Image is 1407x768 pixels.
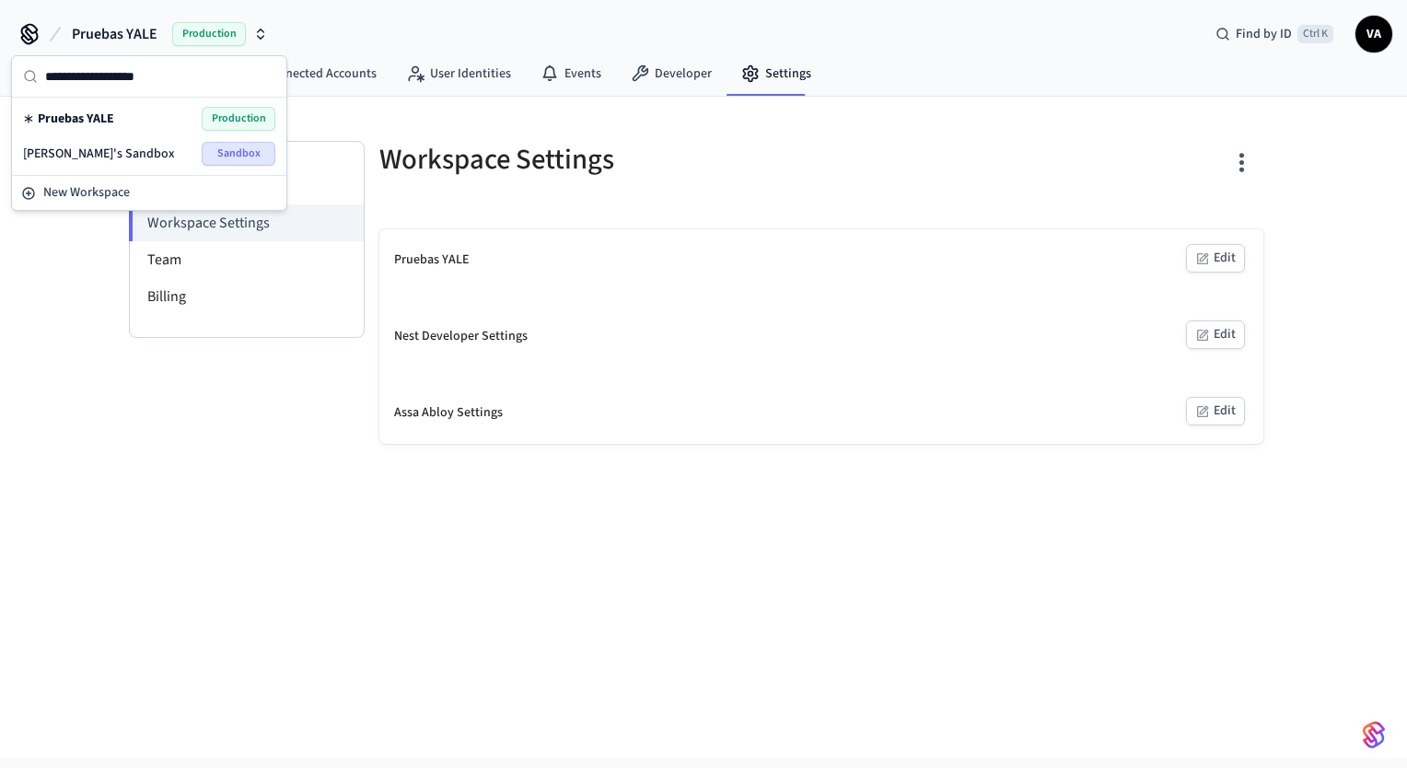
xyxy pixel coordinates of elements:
li: Team [130,241,364,278]
div: Suggestions [12,98,286,175]
button: Edit [1186,244,1245,273]
span: Pruebas YALE [38,110,114,128]
h5: Workspace Settings [379,141,810,179]
span: Sandbox [202,142,275,166]
span: New Workspace [43,183,130,203]
a: Events [526,57,616,90]
span: Find by ID [1236,25,1292,43]
div: Pruebas YALE [394,250,469,270]
a: Settings [727,57,826,90]
div: Nest Developer Settings [394,327,528,346]
div: Find by IDCtrl K [1201,17,1348,51]
button: VA [1355,16,1392,52]
span: Ctrl K [1297,25,1333,43]
li: Billing [130,278,364,315]
span: Pruebas YALE [72,23,157,45]
button: Edit [1186,320,1245,349]
span: VA [1357,17,1390,51]
div: Assa Abloy Settings [394,403,503,423]
a: User Identities [391,57,526,90]
button: Edit [1186,397,1245,425]
a: Connected Accounts [225,57,391,90]
span: Production [202,107,275,131]
img: SeamLogoGradient.69752ec5.svg [1363,720,1385,750]
a: Developer [616,57,727,90]
li: Workspace Settings [129,204,364,241]
span: Production [172,22,246,46]
span: [PERSON_NAME]'s Sandbox [23,145,175,163]
button: New Workspace [14,178,285,208]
